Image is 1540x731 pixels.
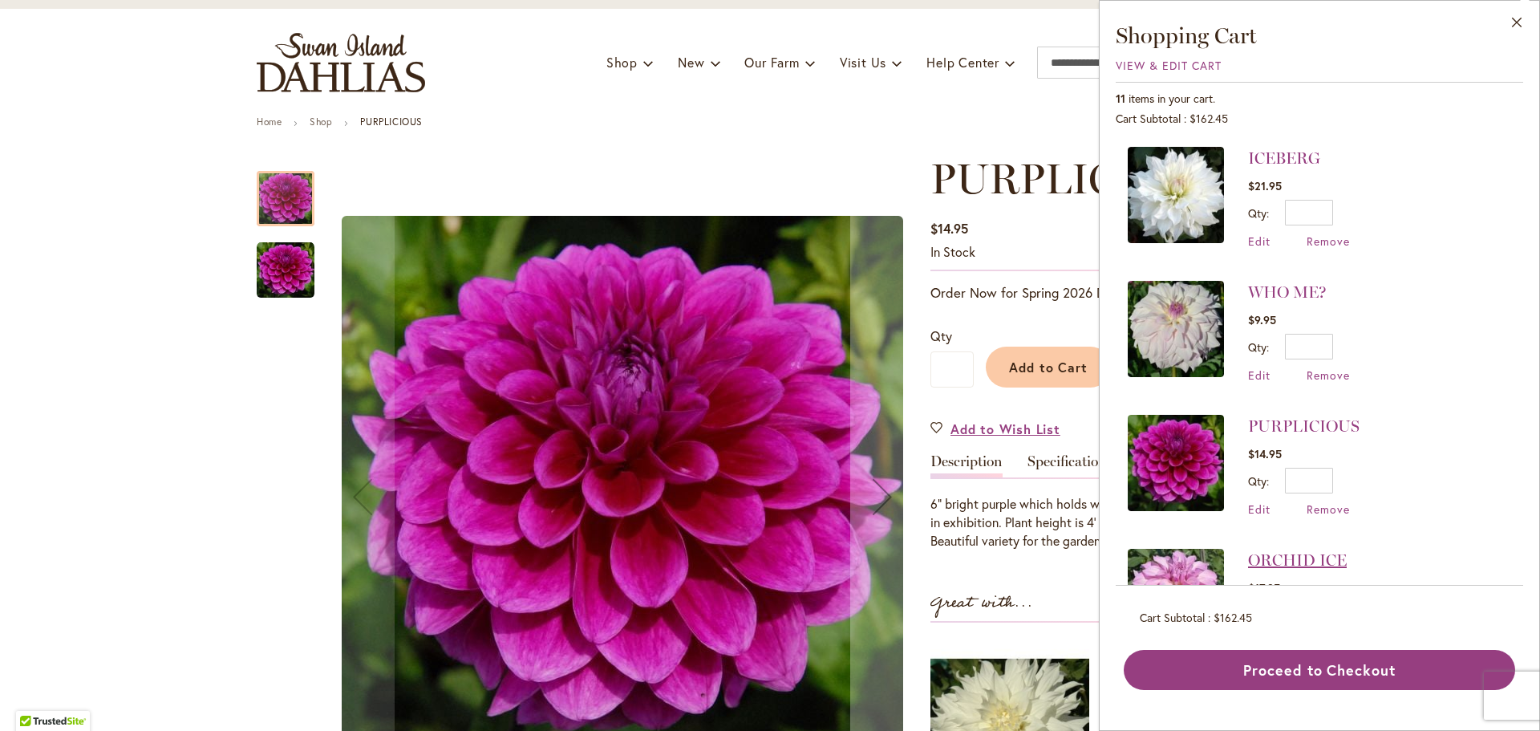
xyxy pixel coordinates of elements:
iframe: Launch Accessibility Center [12,674,57,719]
span: Shopping Cart [1116,22,1257,49]
a: Add to Wish List [930,420,1060,438]
a: Shop [310,116,332,128]
span: $21.95 [1248,178,1282,193]
a: ORCHID ICE [1248,550,1347,570]
a: Remove [1307,502,1350,517]
span: Qty [930,327,952,344]
img: WHO ME? [1128,281,1224,377]
div: Availability [930,243,975,262]
span: Add to Cart [1009,359,1088,376]
img: PURPLICIOUS [257,242,314,299]
a: View & Edit Cart [1116,58,1222,73]
a: ICEBERG [1248,148,1320,168]
strong: PURPLICIOUS [360,116,423,128]
span: In stock [930,243,975,260]
img: PURPLICIOUS [1128,415,1224,511]
a: Edit [1248,502,1270,517]
p: 6” bright purple which holds well when cut, and should do well in exhibition. Plant height is 4' ... [930,495,1283,550]
a: Home [257,116,282,128]
span: Visit Us [840,54,886,71]
span: PURPLICIOUS [930,153,1220,204]
button: Add to Cart [986,347,1111,388]
a: PURPLICIOUS [1128,415,1224,517]
span: Add to Wish List [950,420,1060,438]
a: Edit [1248,368,1270,383]
a: PURPLICIOUS [1248,416,1360,436]
span: $14.95 [1248,446,1282,461]
img: ORCHID ICE [1128,549,1224,645]
a: Remove [1307,368,1350,383]
a: ICEBERG [1128,147,1224,249]
a: store logo [257,33,425,92]
span: Shop [606,54,638,71]
strong: Great with... [930,590,1033,616]
div: PURPLICIOUS [257,155,330,226]
span: Our Farm [744,54,799,71]
span: $162.45 [1214,610,1252,625]
label: Qty [1248,339,1269,355]
img: ICEBERG [1128,147,1224,243]
span: $14.95 [930,220,968,237]
span: $162.45 [1189,111,1228,126]
span: 11 [1116,91,1125,106]
button: Proceed to Checkout [1124,650,1515,690]
p: Order Now for Spring 2026 Delivery [930,283,1283,303]
span: Help Center [926,54,999,71]
span: $17.95 [1248,580,1280,595]
a: Description [930,454,1003,477]
a: Edit [1248,234,1270,249]
span: items in your cart. [1129,91,1215,106]
span: Cart Subtotal [1116,111,1181,126]
a: Specifications [1027,454,1112,477]
a: WHO ME? [1248,282,1327,302]
div: Detailed Product Info [930,454,1283,550]
span: $9.95 [1248,312,1276,327]
div: PURPLICIOUS [257,226,314,298]
span: New [678,54,704,71]
label: Qty [1248,473,1269,489]
label: Qty [1248,205,1269,221]
a: Remove [1307,234,1350,249]
span: Cart Subtotal [1140,610,1205,625]
a: WHO ME? [1128,281,1224,383]
a: ORCHID ICE [1128,549,1224,651]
